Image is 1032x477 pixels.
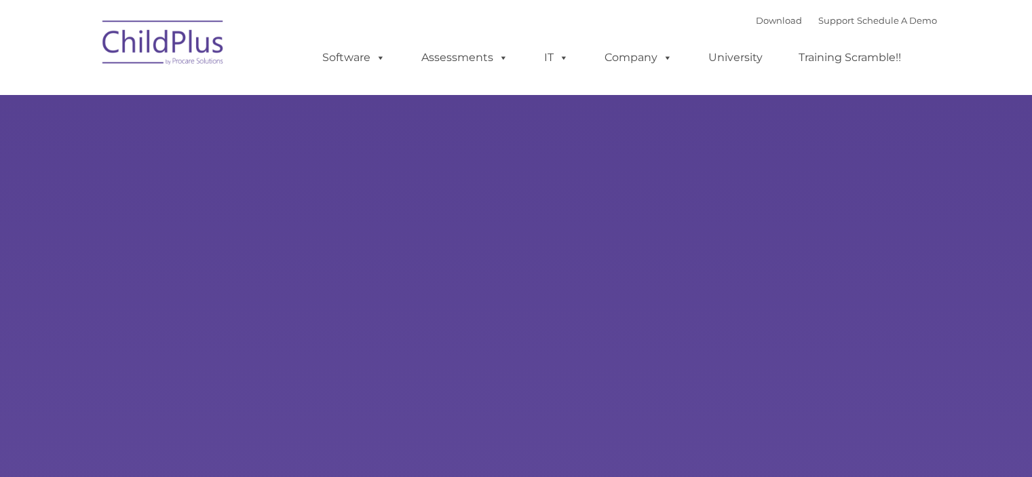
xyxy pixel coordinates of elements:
[96,11,231,79] img: ChildPlus by Procare Solutions
[756,15,802,26] a: Download
[818,15,854,26] a: Support
[785,44,915,71] a: Training Scramble!!
[591,44,686,71] a: Company
[309,44,399,71] a: Software
[756,15,937,26] font: |
[531,44,582,71] a: IT
[408,44,522,71] a: Assessments
[857,15,937,26] a: Schedule A Demo
[695,44,776,71] a: University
